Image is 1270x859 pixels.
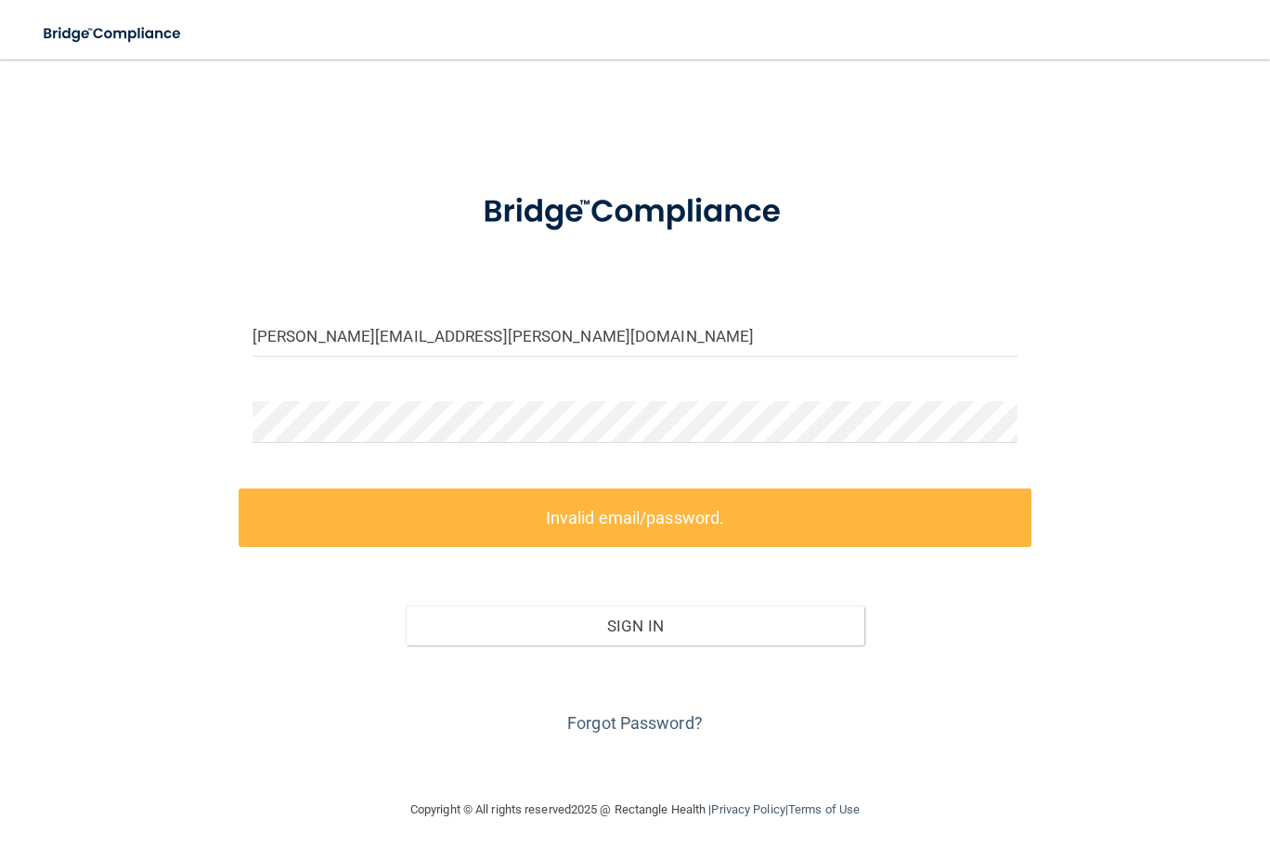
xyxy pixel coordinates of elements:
[28,15,199,53] img: bridge_compliance_login_screen.278c3ca4.svg
[296,780,974,839] div: Copyright © All rights reserved 2025 @ Rectangle Health | |
[711,802,784,816] a: Privacy Policy
[788,802,860,816] a: Terms of Use
[253,315,1017,357] input: Email
[406,605,865,646] button: Sign In
[239,488,1031,547] label: Invalid email/password.
[450,171,819,254] img: bridge_compliance_login_screen.278c3ca4.svg
[567,713,703,733] a: Forgot Password?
